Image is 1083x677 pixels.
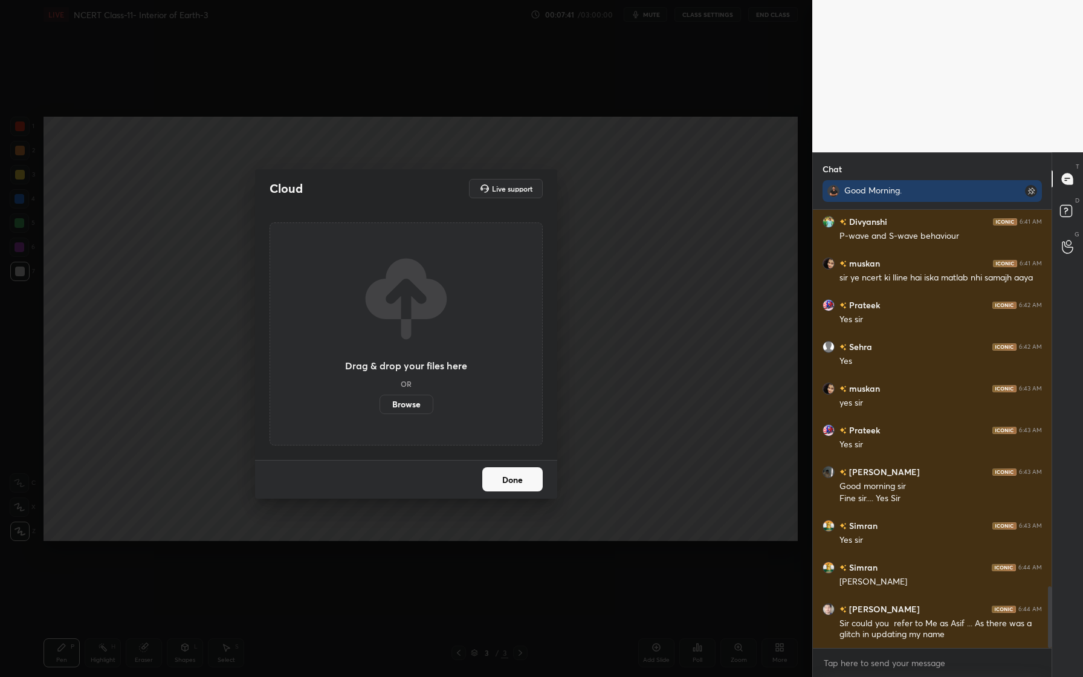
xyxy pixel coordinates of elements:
p: D [1075,196,1079,205]
div: 6:44 AM [1018,606,1042,613]
h5: OR [401,380,412,387]
div: sir ye ncert ki lline hai iska matlab nhi samajh aaya [839,272,1042,284]
h6: [PERSON_NAME] [847,465,920,478]
h6: Prateek [847,299,880,311]
div: Yes sir [839,534,1042,546]
img: 12ff9d67b9894b4abd0eb2579f0e1bd1.jpg [823,603,835,615]
div: 6:43 AM [1019,385,1042,392]
img: no-rating-badge.077c3623.svg [839,261,847,267]
img: 3 [823,299,835,311]
img: no-rating-badge.077c3623.svg [839,565,847,571]
img: iconic-dark.1390631f.png [992,564,1016,571]
img: 619d4b52d3954583839770b7a0001f09.file [827,185,839,197]
div: Good morning sir [839,481,1042,493]
img: iconic-dark.1390631f.png [992,302,1017,309]
p: Chat [813,153,852,185]
img: iconic-dark.1390631f.png [992,606,1016,613]
h3: Drag & drop your files here [345,361,467,371]
div: 6:43 AM [1019,522,1042,530]
img: no-rating-badge.077c3623.svg [839,219,847,225]
div: 6:42 AM [1019,343,1042,351]
div: 6:43 AM [1019,427,1042,434]
img: no-rating-badge.077c3623.svg [839,469,847,476]
img: default.png [823,341,835,353]
div: Yes sir [839,439,1042,451]
div: Sir could you refer to Me as Asif ... As there was a glitch in updating my name [839,618,1042,641]
div: grid [813,210,1052,648]
img: iconic-dark.1390631f.png [992,468,1017,476]
h6: Simran [847,519,878,532]
img: iconic-dark.1390631f.png [993,218,1017,225]
div: [PERSON_NAME] [839,576,1042,588]
img: e2a7c42768904976a7d2bb9270a7f683.jpg [823,383,835,395]
img: iconic-dark.1390631f.png [992,385,1017,392]
img: iconic-dark.1390631f.png [993,260,1017,267]
h6: muskan [847,257,880,270]
p: G [1075,230,1079,239]
h6: Prateek [847,424,880,436]
img: e2a7c42768904976a7d2bb9270a7f683.jpg [823,258,835,270]
div: P-wave and S-wave behaviour [839,230,1042,242]
h5: Live support [492,185,532,192]
img: iconic-dark.1390631f.png [992,427,1017,434]
div: 6:44 AM [1018,564,1042,571]
img: no-rating-badge.077c3623.svg [839,427,847,434]
img: no-rating-badge.077c3623.svg [839,606,847,613]
h6: Sehra [847,340,872,353]
div: Yes [839,355,1042,368]
img: 53cd7d31dc044c159048fbf47e67c502.jpg [823,562,835,574]
p: T [1076,162,1079,171]
h6: Divyanshi [847,215,887,228]
div: 6:41 AM [1020,260,1042,267]
div: Yes sir [839,314,1042,326]
img: no-rating-badge.077c3623.svg [839,302,847,309]
div: 6:43 AM [1019,468,1042,476]
h6: [PERSON_NAME] [847,603,920,615]
h6: muskan [847,382,880,395]
img: iconic-dark.1390631f.png [992,343,1017,351]
img: 3 [823,424,835,436]
div: 6:42 AM [1019,302,1042,309]
button: Done [482,467,543,491]
div: Fine sir.... Yes Sir [839,493,1042,505]
h6: Simran [847,561,878,574]
img: iconic-dark.1390631f.png [992,522,1017,530]
img: 581c33710a8040a0b6e73c25482f212d.jpg [823,466,835,478]
div: Good Morning. [844,185,999,196]
img: no-rating-badge.077c3623.svg [839,523,847,530]
div: yes sir [839,397,1042,409]
div: 6:41 AM [1020,218,1042,225]
img: 53cd7d31dc044c159048fbf47e67c502.jpg [823,520,835,532]
h2: Cloud [270,181,303,196]
img: no-rating-badge.077c3623.svg [839,344,847,351]
img: 59692e16d2dd4579b493d78ae766fc34.jpg [823,216,835,228]
img: no-rating-badge.077c3623.svg [839,386,847,392]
